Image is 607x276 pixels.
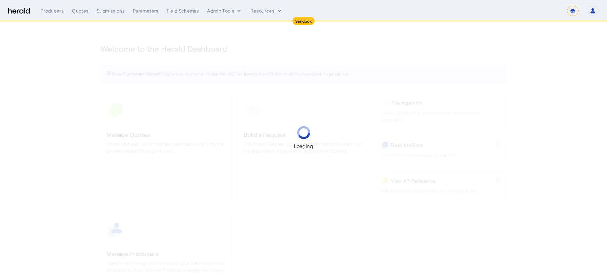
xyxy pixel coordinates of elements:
[97,7,125,14] div: Submissions
[167,7,199,14] div: Field Schemas
[8,8,30,14] img: Herald Logo
[207,7,242,14] button: internal dropdown menu
[133,7,159,14] div: Parameters
[292,17,315,25] div: Sandbox
[250,7,283,14] button: Resources dropdown menu
[41,7,64,14] div: Producers
[72,7,88,14] div: Quotes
